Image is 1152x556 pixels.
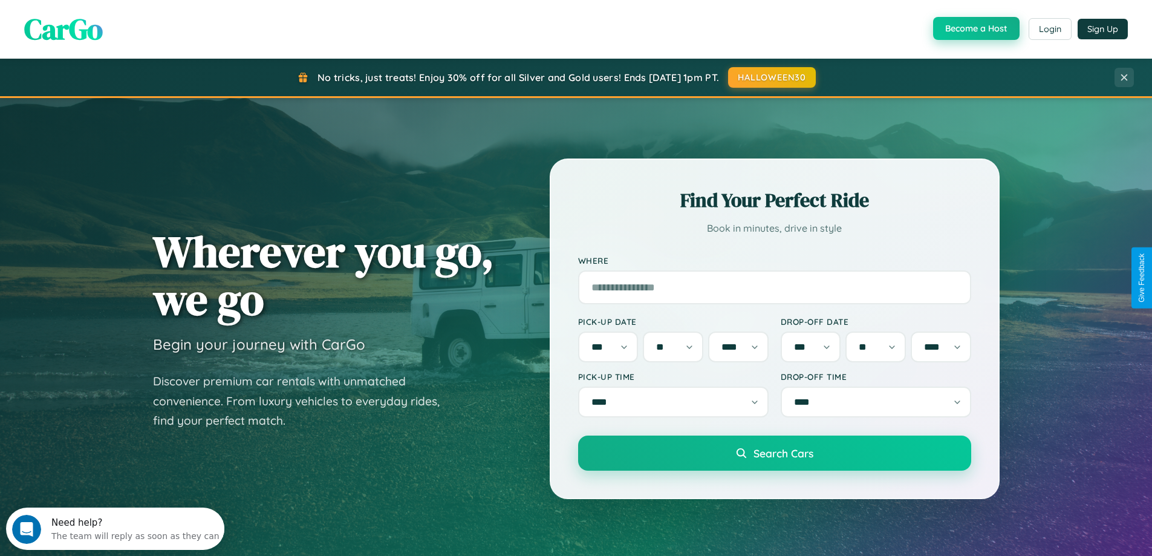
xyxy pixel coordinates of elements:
button: HALLOWEEN30 [728,67,816,88]
div: Give Feedback [1137,253,1146,303]
label: Drop-off Date [781,316,971,327]
button: Login [1029,18,1072,40]
div: The team will reply as soon as they can [45,20,213,33]
label: Drop-off Time [781,371,971,382]
iframe: Intercom live chat [12,515,41,544]
h2: Find Your Perfect Ride [578,187,971,214]
h1: Wherever you go, we go [153,227,494,323]
span: Search Cars [753,446,813,460]
span: CarGo [24,9,103,49]
iframe: Intercom live chat discovery launcher [6,508,224,550]
div: Need help? [45,10,213,20]
label: Pick-up Time [578,371,769,382]
button: Become a Host [933,17,1020,40]
p: Discover premium car rentals with unmatched convenience. From luxury vehicles to everyday rides, ... [153,371,455,431]
h3: Begin your journey with CarGo [153,335,365,353]
button: Search Cars [578,436,971,471]
label: Pick-up Date [578,316,769,327]
div: Open Intercom Messenger [5,5,225,38]
p: Book in minutes, drive in style [578,220,971,237]
span: No tricks, just treats! Enjoy 30% off for all Silver and Gold users! Ends [DATE] 1pm PT. [317,71,719,83]
label: Where [578,255,971,266]
button: Sign Up [1078,19,1128,39]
